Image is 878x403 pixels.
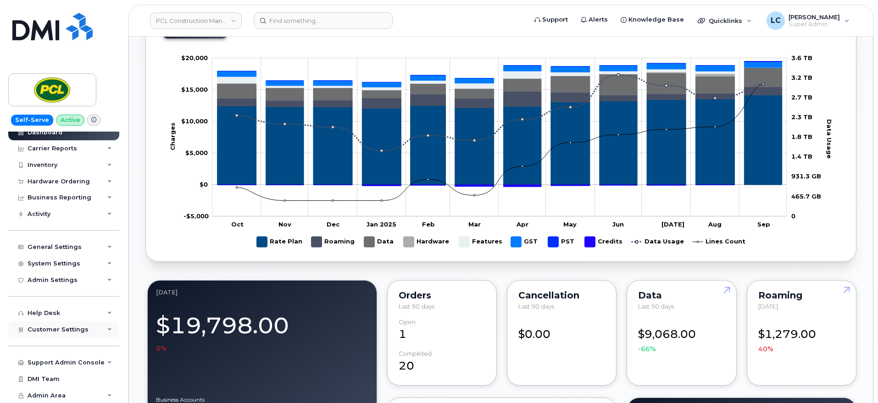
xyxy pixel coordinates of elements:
g: $0 [185,149,208,156]
g: $0 [183,212,209,220]
a: PCL Construction Management [150,12,242,29]
g: Credits [585,233,622,251]
g: $0 [181,86,208,93]
span: Knowledge Base [628,15,684,24]
tspan: Nov [278,221,291,228]
span: Super Admin [789,21,840,28]
tspan: 931.3 GB [791,172,821,180]
tspan: 1.8 TB [791,133,812,140]
div: 20 [399,350,485,374]
tspan: [DATE] [661,221,684,228]
g: GST [511,233,539,251]
tspan: Jun [612,221,624,228]
tspan: Oct [231,221,244,228]
tspan: Data Usage [826,119,833,158]
tspan: 3.2 TB [791,74,812,81]
tspan: -$5,000 [183,212,209,220]
span: 40% [758,344,773,353]
tspan: $15,000 [181,86,208,93]
tspan: Feb [422,221,435,228]
tspan: $0 [200,181,208,188]
g: Chart [169,54,834,251]
div: Cancellation [518,292,605,299]
tspan: May [563,221,577,228]
g: GST [217,61,782,87]
div: $0.00 [518,319,605,342]
span: Support [542,15,568,24]
tspan: Dec [327,221,340,228]
span: [DATE] [758,303,778,310]
span: Alerts [589,15,608,24]
div: Orders [399,292,485,299]
g: Features [459,233,502,251]
tspan: 3.6 TB [791,54,812,61]
span: Quicklinks [709,17,742,24]
a: Knowledge Base [614,11,690,29]
tspan: Mar [468,221,481,228]
span: Last 90 days [399,303,434,310]
span: LC [771,15,781,26]
tspan: 1.4 TB [791,153,812,160]
tspan: 0 [791,212,795,220]
tspan: 465.7 GB [791,193,821,200]
tspan: Charges [169,122,176,150]
div: Logan Cole [760,11,856,30]
span: 5% [156,344,167,353]
div: completed [399,350,432,357]
g: $0 [181,117,208,125]
g: Data [364,233,395,251]
g: Roaming [311,233,355,251]
div: $1,279.00 [758,319,845,354]
tspan: Apr [516,221,528,228]
div: $19,798.00 [156,307,368,353]
div: Quicklinks [691,11,758,30]
g: Legend [257,233,745,251]
div: September 2025 [156,289,368,296]
a: Alerts [574,11,614,29]
span: -66% [638,344,656,353]
div: Roaming [758,292,845,299]
a: Support [528,11,574,29]
tspan: 2.7 TB [791,94,812,101]
g: $0 [181,54,208,61]
g: Hardware [404,233,450,251]
tspan: Jan 2025 [367,221,396,228]
tspan: 2.3 TB [791,113,812,121]
label: Business Accounts [156,397,368,403]
g: Data Usage [632,233,684,251]
g: PST [548,233,576,251]
div: $9,068.00 [638,319,725,354]
g: Lines Count [693,233,745,251]
tspan: $20,000 [181,54,208,61]
div: Open [399,319,416,326]
span: Last 90 days [518,303,554,310]
div: Data [638,292,725,299]
g: Data [217,67,782,100]
span: [PERSON_NAME] [789,13,840,21]
tspan: $10,000 [181,117,208,125]
g: Features [217,67,782,90]
g: Rate Plan [217,95,782,185]
div: 1 [399,319,485,342]
g: Credits [217,61,782,187]
input: Find something... [254,12,393,29]
g: Rate Plan [257,233,302,251]
span: Last 90 days [638,303,674,310]
tspan: $5,000 [185,149,208,156]
tspan: Sep [757,221,770,228]
tspan: Aug [708,221,722,228]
